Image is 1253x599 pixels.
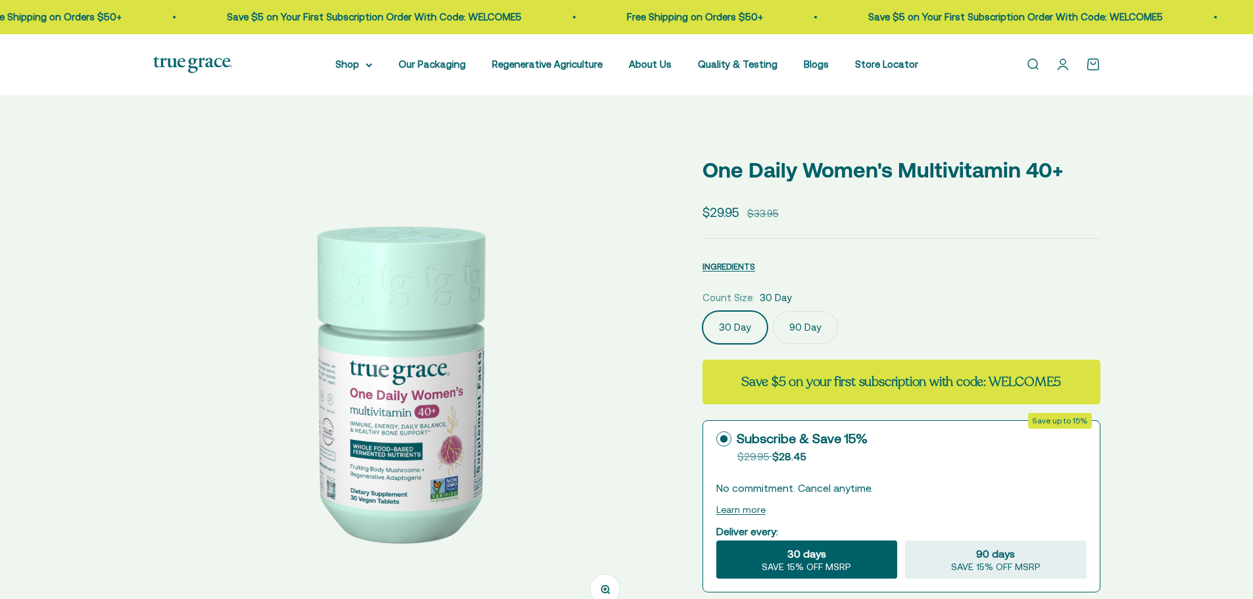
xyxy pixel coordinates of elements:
sale-price: $29.95 [702,203,739,222]
a: About Us [629,59,672,70]
compare-at-price: $33.95 [747,206,779,222]
p: Save $5 on Your First Subscription Order With Code: WELCOME5 [224,9,518,25]
p: Save $5 on Your First Subscription Order With Code: WELCOME5 [865,9,1160,25]
a: Blogs [804,59,829,70]
p: One Daily Women's Multivitamin 40+ [702,153,1100,187]
a: Store Locator [855,59,918,70]
legend: Count Size: [702,290,754,306]
a: Our Packaging [399,59,466,70]
a: Quality & Testing [698,59,777,70]
span: INGREDIENTS [702,262,755,272]
button: INGREDIENTS [702,258,755,274]
a: Regenerative Agriculture [492,59,602,70]
span: 30 Day [760,290,792,306]
a: Free Shipping on Orders $50+ [624,11,760,22]
strong: Save $5 on your first subscription with code: WELCOME5 [741,373,1061,391]
summary: Shop [335,57,372,72]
